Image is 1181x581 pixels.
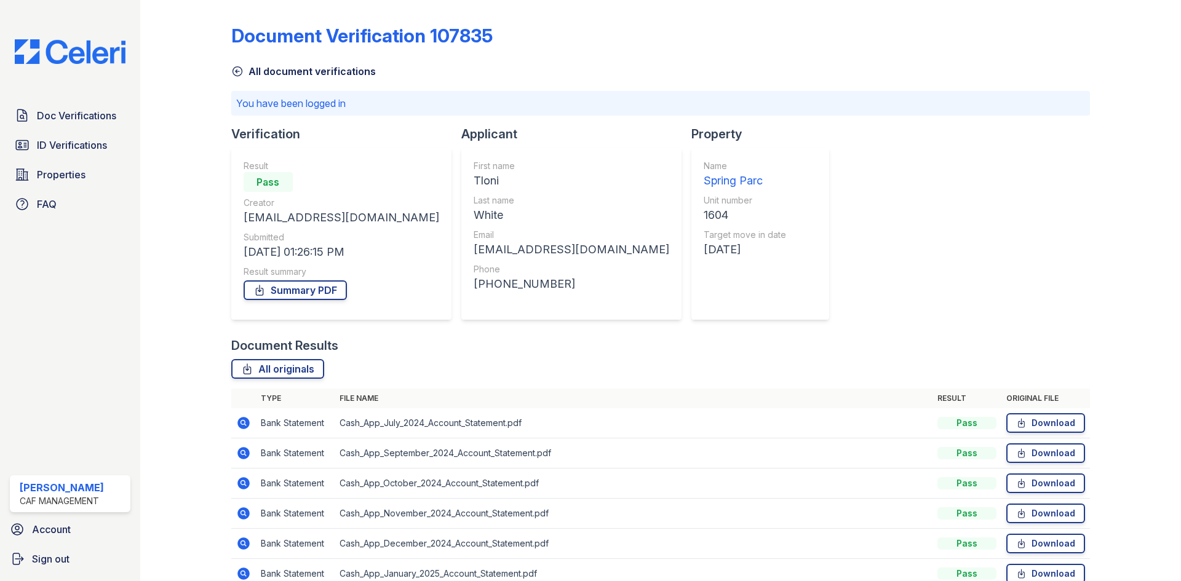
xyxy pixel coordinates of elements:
[1006,443,1085,463] a: Download
[335,529,932,559] td: Cash_App_December_2024_Account_Statement.pdf
[5,517,135,542] a: Account
[256,468,335,499] td: Bank Statement
[256,529,335,559] td: Bank Statement
[704,229,786,241] div: Target move in date
[37,138,107,152] span: ID Verifications
[256,408,335,438] td: Bank Statement
[1006,473,1085,493] a: Download
[244,243,439,261] div: [DATE] 01:26:15 PM
[10,103,130,128] a: Doc Verifications
[37,197,57,211] span: FAQ
[244,209,439,226] div: [EMAIL_ADDRESS][DOMAIN_NAME]
[231,337,338,354] div: Document Results
[474,172,669,189] div: Tloni
[244,266,439,278] div: Result summary
[704,160,786,172] div: Name
[5,547,135,571] a: Sign out
[932,389,1001,408] th: Result
[704,207,786,224] div: 1604
[256,438,335,468] td: Bank Statement
[1006,534,1085,553] a: Download
[1001,389,1090,408] th: Original file
[231,25,493,47] div: Document Verification 107835
[474,263,669,275] div: Phone
[474,207,669,224] div: White
[937,447,996,459] div: Pass
[937,507,996,520] div: Pass
[1006,413,1085,433] a: Download
[474,160,669,172] div: First name
[244,172,293,192] div: Pass
[10,133,130,157] a: ID Verifications
[10,162,130,187] a: Properties
[5,39,135,64] img: CE_Logo_Blue-a8612792a0a2168367f1c8372b55b34899dd931a85d93a1a3d3e32e68fde9ad4.png
[335,408,932,438] td: Cash_App_July_2024_Account_Statement.pdf
[474,275,669,293] div: [PHONE_NUMBER]
[244,231,439,243] div: Submitted
[474,194,669,207] div: Last name
[256,389,335,408] th: Type
[37,108,116,123] span: Doc Verifications
[20,495,104,507] div: CAF Management
[32,551,70,566] span: Sign out
[937,567,996,580] div: Pass
[691,125,839,143] div: Property
[474,229,669,241] div: Email
[236,96,1085,111] p: You have been logged in
[231,64,376,79] a: All document verifications
[244,160,439,172] div: Result
[704,194,786,207] div: Unit number
[704,172,786,189] div: Spring Parc
[937,417,996,429] div: Pass
[37,167,85,182] span: Properties
[10,192,130,216] a: FAQ
[704,160,786,189] a: Name Spring Parc
[335,468,932,499] td: Cash_App_October_2024_Account_Statement.pdf
[335,438,932,468] td: Cash_App_September_2024_Account_Statement.pdf
[704,241,786,258] div: [DATE]
[244,280,347,300] a: Summary PDF
[256,499,335,529] td: Bank Statement
[1006,504,1085,523] a: Download
[474,241,669,258] div: [EMAIL_ADDRESS][DOMAIN_NAME]
[461,125,691,143] div: Applicant
[244,197,439,209] div: Creator
[231,359,324,379] a: All originals
[937,537,996,550] div: Pass
[937,477,996,489] div: Pass
[20,480,104,495] div: [PERSON_NAME]
[231,125,461,143] div: Verification
[32,522,71,537] span: Account
[335,389,932,408] th: File name
[335,499,932,529] td: Cash_App_November_2024_Account_Statement.pdf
